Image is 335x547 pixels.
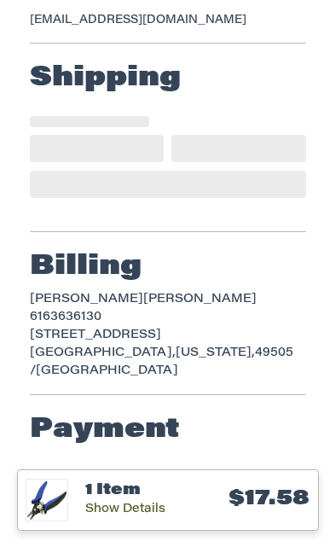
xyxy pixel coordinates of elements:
[176,347,255,359] span: [US_STATE],
[30,12,290,29] div: [EMAIL_ADDRESS][DOMAIN_NAME]
[30,347,293,377] span: 49505 /
[30,250,142,284] h2: Billing
[30,61,181,96] h2: Shipping
[30,294,143,306] span: [PERSON_NAME]
[30,329,161,341] span: [STREET_ADDRESS]
[197,486,309,513] h3: $17.58
[26,480,67,521] img: DCCconcepts ~ Fine Wire Strippers (Pre-Settable) ~ DCT-FWS
[85,481,198,501] h3: 1 Item
[30,413,180,447] h2: Payment
[30,311,101,323] span: 6163636130
[143,294,257,306] span: [PERSON_NAME]
[85,503,165,515] a: Show Details
[30,347,176,359] span: [GEOGRAPHIC_DATA],
[36,365,178,377] span: [GEOGRAPHIC_DATA]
